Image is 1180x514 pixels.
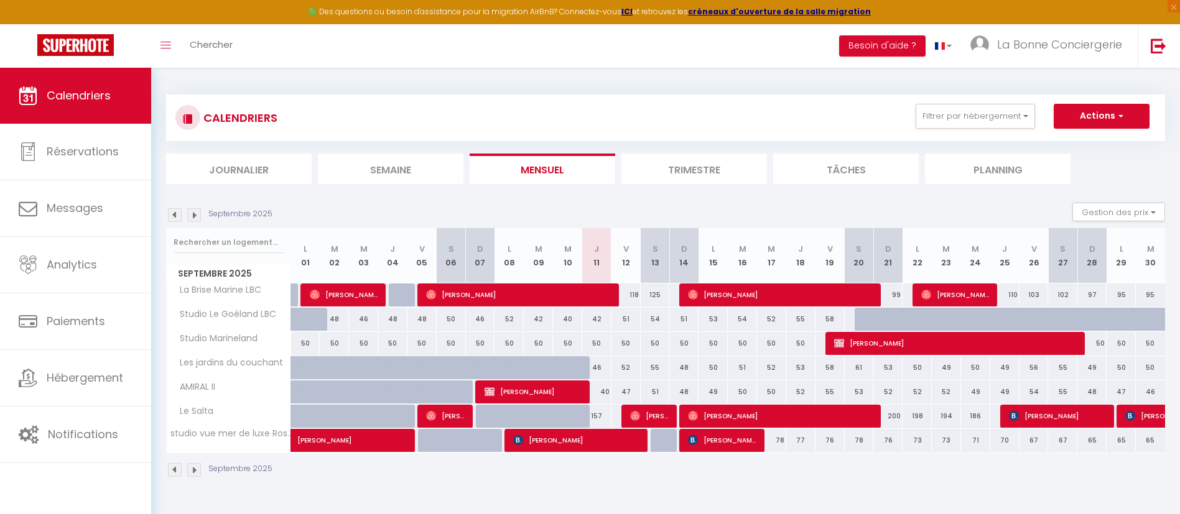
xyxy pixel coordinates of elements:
[786,228,815,283] th: 18
[815,228,845,283] th: 19
[873,429,903,452] div: 76
[1107,228,1136,283] th: 29
[669,356,699,379] div: 48
[903,405,932,428] div: 198
[873,380,903,403] div: 52
[970,35,989,54] img: ...
[564,243,572,255] abbr: M
[669,380,699,403] div: 48
[688,428,756,452] span: [PERSON_NAME]
[903,228,932,283] th: 22
[630,404,669,428] span: [PERSON_NAME]
[990,356,1020,379] div: 49
[331,243,338,255] abbr: M
[1136,356,1165,379] div: 50
[419,243,425,255] abbr: V
[304,243,307,255] abbr: L
[466,228,495,283] th: 07
[1048,380,1077,403] div: 55
[1089,243,1095,255] abbr: D
[932,405,961,428] div: 194
[681,243,687,255] abbr: D
[873,228,903,283] th: 21
[378,332,407,355] div: 50
[932,429,961,452] div: 73
[582,228,611,283] th: 11
[1077,356,1107,379] div: 49
[582,332,611,355] div: 50
[757,308,786,331] div: 52
[885,243,891,255] abbr: D
[815,429,845,452] div: 76
[1020,429,1049,452] div: 67
[318,154,463,184] li: Semaine
[641,380,670,403] div: 51
[1048,228,1077,283] th: 27
[786,356,815,379] div: 53
[641,228,670,283] th: 13
[611,380,641,403] div: 47
[990,283,1020,306] div: 110
[407,308,437,331] div: 48
[932,380,961,403] div: 52
[407,228,437,283] th: 05
[839,35,926,57] button: Besoin d'aide ?
[426,283,611,306] span: [PERSON_NAME]
[688,6,871,17] strong: créneaux d'ouverture de la salle migration
[1107,356,1136,379] div: 50
[166,154,312,184] li: Journalier
[757,429,786,452] div: 78
[437,228,466,283] th: 06
[773,154,919,184] li: Tâches
[495,332,524,355] div: 50
[390,243,395,255] abbr: J
[1077,380,1107,403] div: 48
[845,228,874,283] th: 20
[990,429,1020,452] div: 70
[169,308,279,321] span: Studio Le Goéland LBC
[739,243,746,255] abbr: M
[699,356,728,379] div: 50
[903,380,932,403] div: 52
[448,243,454,255] abbr: S
[1136,429,1165,452] div: 65
[291,228,320,283] th: 01
[47,144,119,159] span: Réservations
[611,228,641,283] th: 12
[208,463,272,475] p: Septembre 2025
[942,243,950,255] abbr: M
[47,257,97,272] span: Analytics
[815,308,845,331] div: 58
[699,380,728,403] div: 49
[37,34,114,56] img: Super Booking
[961,228,990,283] th: 24
[873,356,903,379] div: 53
[10,5,47,42] button: Ouvrir le widget de chat LiveChat
[1031,243,1037,255] abbr: V
[47,88,111,103] span: Calendriers
[47,313,105,329] span: Paiements
[1136,332,1165,355] div: 50
[477,243,483,255] abbr: D
[1020,283,1049,306] div: 103
[611,356,641,379] div: 52
[349,308,378,331] div: 46
[349,228,378,283] th: 03
[524,332,553,355] div: 50
[466,308,495,331] div: 46
[1151,38,1166,53] img: logout
[997,37,1122,52] span: La Bonne Conciergerie
[437,332,466,355] div: 50
[925,154,1071,184] li: Planning
[1072,203,1165,221] button: Gestion des prix
[495,308,524,331] div: 52
[553,332,582,355] div: 50
[845,380,874,403] div: 53
[768,243,775,255] abbr: M
[757,380,786,403] div: 50
[611,332,641,355] div: 50
[291,429,320,452] a: [PERSON_NAME]
[728,228,757,283] th: 16
[169,405,216,418] span: Le Salta
[1136,283,1165,306] div: 95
